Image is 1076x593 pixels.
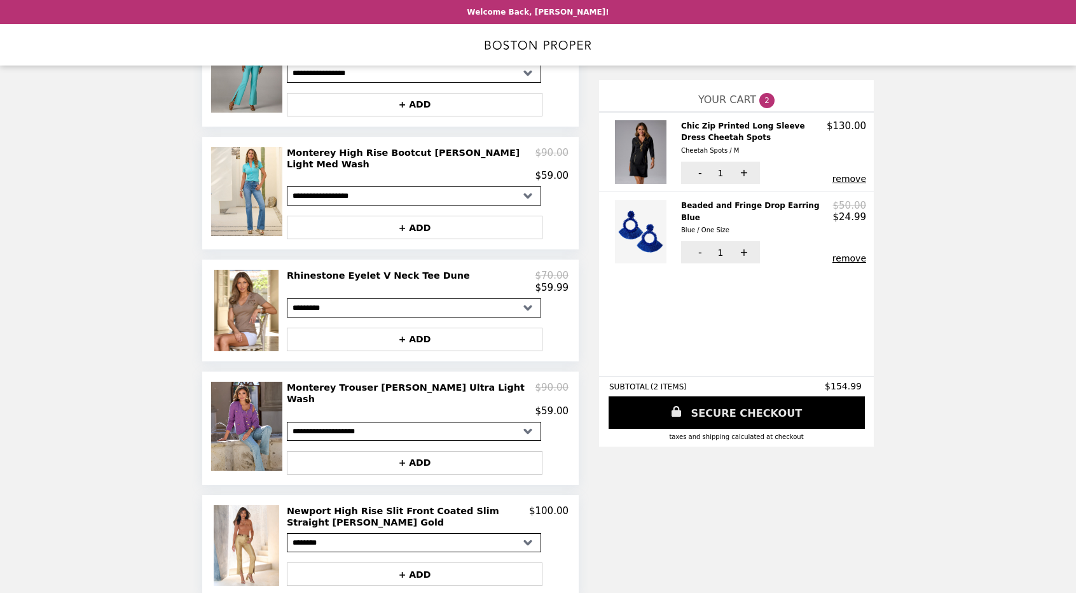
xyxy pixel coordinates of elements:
[211,147,286,236] img: Monterey High Rise Bootcut Jean Light Med Wash
[535,170,569,181] p: $59.00
[287,298,541,317] select: Select a product variant
[681,241,716,263] button: -
[214,505,282,587] img: Newport High Rise Slit Front Coated Slim Straight Jean Gold
[681,200,833,236] h2: Beaded and Fringe Drop Earring Blue
[287,328,542,351] button: + ADD
[211,382,286,471] img: Monterey Trouser Jean Ultra Light Wash
[833,200,867,211] p: $50.00
[681,162,716,184] button: -
[725,241,760,263] button: +
[535,270,569,281] p: $70.00
[535,382,569,405] p: $90.00
[615,120,669,184] img: Chic Zip Printed Long Sleeve Dress Cheetah Spots
[651,382,687,391] span: ( 2 ITEMS )
[287,422,541,441] select: Select a product variant
[725,162,760,184] button: +
[718,168,724,178] span: 1
[287,216,542,239] button: + ADD
[535,405,569,417] p: $59.00
[827,120,866,132] p: $130.00
[529,505,569,529] p: $100.00
[287,533,541,552] select: Select a product variant
[833,211,867,223] p: $24.99
[287,562,542,586] button: + ADD
[287,186,541,206] select: Select a product variant
[698,94,756,106] span: YOUR CART
[681,225,828,236] div: Blue / One Size
[535,282,569,293] p: $59.99
[609,396,865,429] a: SECURE CHECKOUT
[681,120,827,157] h2: Chic Zip Printed Long Sleeve Dress Cheetah Spots
[287,93,542,116] button: + ADD
[287,270,475,281] h2: Rhinestone Eyelet V Neck Tee Dune
[287,147,535,171] h2: Monterey High Rise Bootcut [PERSON_NAME] Light Med Wash
[467,8,609,17] p: Welcome Back, [PERSON_NAME]!
[825,381,864,391] span: $154.99
[535,147,569,171] p: $90.00
[832,253,866,263] button: remove
[615,200,669,263] img: Beaded and Fringe Drop Earring Blue
[759,93,775,108] span: 2
[214,270,282,351] img: Rhinestone Eyelet V Neck Tee Dune
[287,382,535,405] h2: Monterey Trouser [PERSON_NAME] Ultra Light Wash
[609,433,864,440] div: Taxes and Shipping calculated at checkout
[681,145,822,157] div: Cheetah Spots / M
[609,382,651,391] span: SUBTOTAL
[718,248,724,258] span: 1
[832,174,866,184] button: remove
[287,505,529,529] h2: Newport High Rise Slit Front Coated Slim Straight [PERSON_NAME] Gold
[287,451,542,475] button: + ADD
[485,32,591,58] img: Brand Logo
